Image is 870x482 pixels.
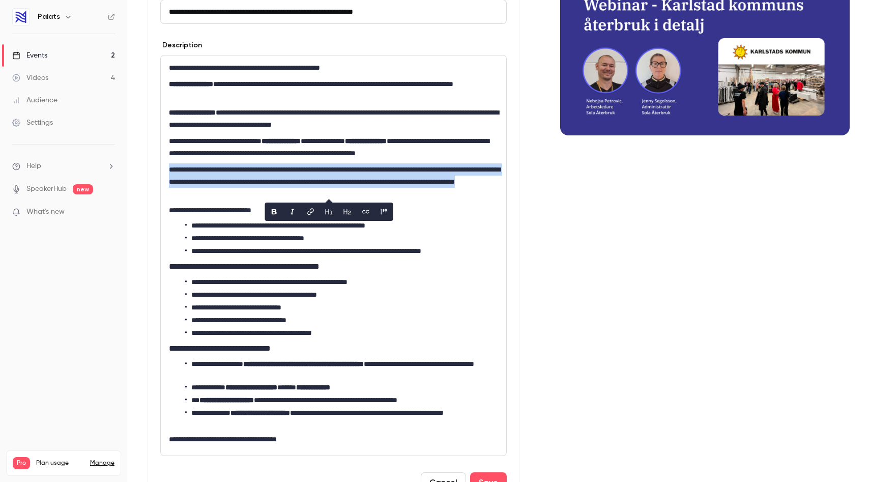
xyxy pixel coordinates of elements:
span: Plan usage [36,459,84,467]
div: Audience [12,95,57,105]
button: blockquote [376,204,392,220]
button: italic [284,204,301,220]
div: editor [161,55,506,456]
a: Manage [90,459,114,467]
iframe: Noticeable Trigger [103,208,115,217]
span: new [73,184,93,194]
span: Pro [13,457,30,469]
label: Description [160,40,202,50]
div: Events [12,50,47,61]
section: description [160,55,507,456]
div: Videos [12,73,48,83]
li: help-dropdown-opener [12,161,115,172]
span: Help [26,161,41,172]
button: link [303,204,319,220]
button: bold [266,204,282,220]
div: Settings [12,118,53,128]
h6: Palats [38,12,60,22]
img: Palats [13,9,29,25]
a: SpeakerHub [26,184,67,194]
span: What's new [26,207,65,217]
